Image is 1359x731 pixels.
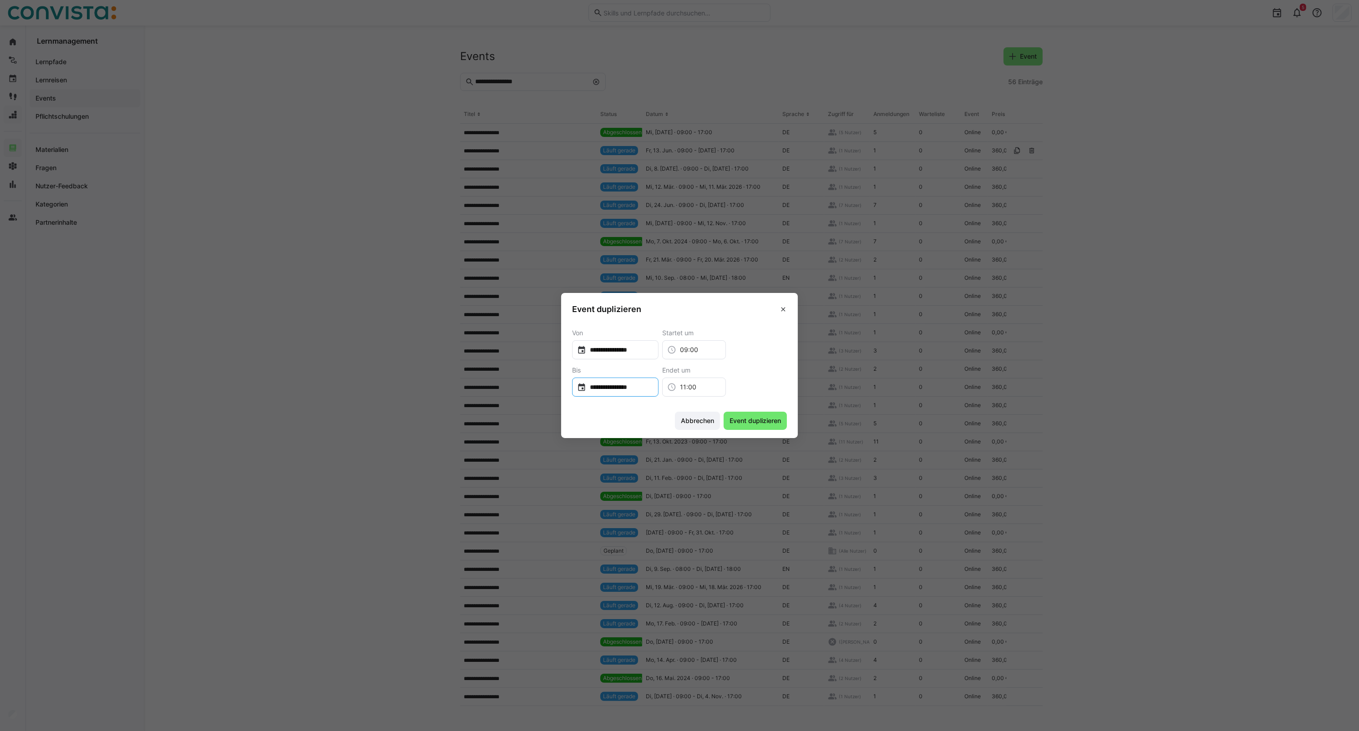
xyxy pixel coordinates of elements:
h3: Event duplizieren [572,304,641,314]
span: Abbrechen [679,416,715,425]
button: Event duplizieren [724,412,787,430]
span: Startet um [662,329,694,337]
span: Bis [572,367,581,374]
input: 00:00 [676,383,721,392]
input: 00:00 [676,345,721,354]
span: Endet um [662,367,690,374]
button: Abbrechen [675,412,720,430]
span: Event duplizieren [728,416,782,425]
span: Von [572,329,583,337]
